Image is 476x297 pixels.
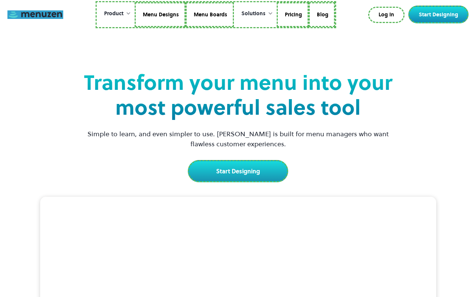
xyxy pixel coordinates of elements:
div: Product [104,10,123,18]
a: Menu Designs [135,2,186,27]
a: Blog [309,2,335,27]
a: Start Designing [188,160,288,182]
div: Solutions [234,2,277,25]
a: Log In [368,7,405,23]
h1: Transform your menu into your most powerful sales tool [81,70,395,120]
a: Start Designing [408,6,469,23]
div: Product [97,2,135,25]
div: Solutions [241,10,266,18]
a: Menu Boards [186,2,234,27]
a: Pricing [277,2,309,27]
p: Simple to learn, and even simpler to use. [PERSON_NAME] is built for menu managers who want flawl... [81,129,395,149]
